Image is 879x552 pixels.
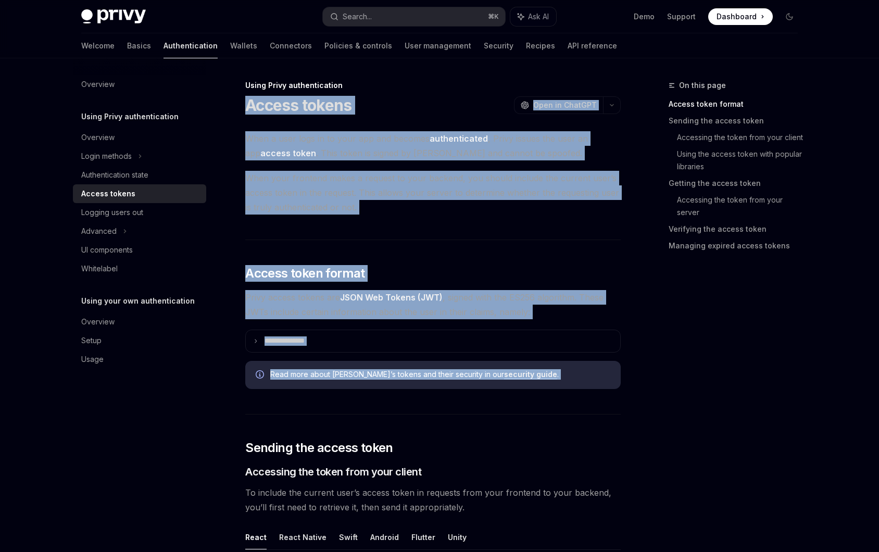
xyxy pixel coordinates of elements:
a: Logging users out [73,203,206,222]
span: Sending the access token [245,440,393,456]
button: Swift [339,525,358,549]
a: Access tokens [73,184,206,203]
a: Authentication [164,33,218,58]
a: Dashboard [708,8,773,25]
a: Getting the access token [669,175,806,192]
a: Wallets [230,33,257,58]
span: Ask AI [528,11,549,22]
a: API reference [568,33,617,58]
button: Android [370,525,399,549]
div: Whitelabel [81,262,118,275]
a: Usage [73,350,206,369]
a: Welcome [81,33,115,58]
span: Dashboard [717,11,757,22]
div: Setup [81,334,102,347]
a: Authentication state [73,166,206,184]
button: Toggle dark mode [781,8,798,25]
a: security guide [504,370,557,379]
div: Advanced [81,225,117,237]
span: Open in ChatGPT [533,100,597,110]
button: React Native [279,525,327,549]
a: Accessing the token from your client [677,129,806,146]
a: Security [484,33,513,58]
div: Search... [343,10,372,23]
span: ⌘ K [488,12,499,21]
button: Open in ChatGPT [514,96,603,114]
div: Access tokens [81,187,135,200]
button: Ask AI [510,7,556,26]
span: Access token format [245,265,365,282]
span: Read more about [PERSON_NAME]’s tokens and their security in our . [270,369,610,380]
strong: authenticated [430,133,488,144]
a: Overview [73,75,206,94]
div: Overview [81,78,115,91]
div: Authentication state [81,169,148,181]
h5: Using your own authentication [81,295,195,307]
a: Verifying the access token [669,221,806,237]
button: React [245,525,267,549]
a: Basics [127,33,151,58]
a: Sending the access token [669,112,806,129]
a: Managing expired access tokens [669,237,806,254]
button: Flutter [411,525,435,549]
span: On this page [679,79,726,92]
div: Logging users out [81,206,143,219]
div: Usage [81,353,104,366]
a: Support [667,11,696,22]
span: To include the current user’s access token in requests from your frontend to your backend, you’ll... [245,485,621,515]
h5: Using Privy authentication [81,110,179,123]
a: Overview [73,128,206,147]
a: Recipes [526,33,555,58]
span: Privy access tokens are , signed with the ES256 algorithm. These JWTs include certain information... [245,290,621,319]
div: Using Privy authentication [245,80,621,91]
a: Access token format [669,96,806,112]
a: UI components [73,241,206,259]
a: Using the access token with popular libraries [677,146,806,175]
button: Unity [448,525,467,549]
a: Demo [634,11,655,22]
a: Connectors [270,33,312,58]
span: Accessing the token from your client [245,465,421,479]
a: Accessing the token from your server [677,192,806,221]
a: User management [405,33,471,58]
a: Whitelabel [73,259,206,278]
div: Login methods [81,150,132,162]
a: JSON Web Tokens (JWT) [340,292,443,303]
div: Overview [81,131,115,144]
span: When a user logs in to your app and becomes , Privy issues the user an app . This token is signed... [245,131,621,160]
div: Overview [81,316,115,328]
a: Overview [73,312,206,331]
button: Search...⌘K [323,7,505,26]
a: Setup [73,331,206,350]
span: When your frontend makes a request to your backend, you should include the current user’s access ... [245,171,621,215]
strong: access token [260,148,316,158]
img: dark logo [81,9,146,24]
a: Policies & controls [324,33,392,58]
h1: Access tokens [245,96,351,115]
div: UI components [81,244,133,256]
svg: Info [256,370,266,381]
